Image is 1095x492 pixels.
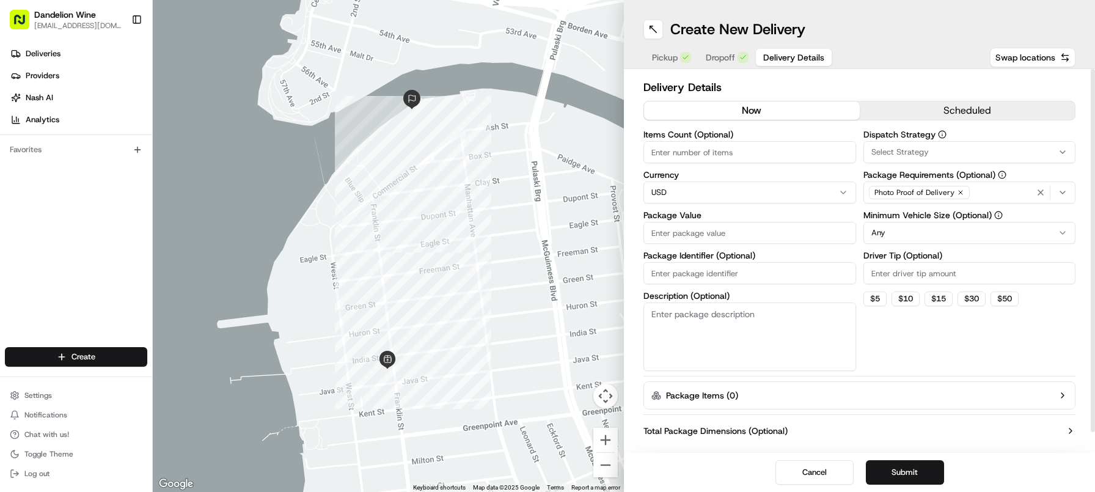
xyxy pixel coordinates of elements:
[643,211,856,219] label: Package Value
[26,70,59,81] span: Providers
[593,384,618,408] button: Map camera controls
[995,51,1055,64] span: Swap locations
[103,274,113,284] div: 💻
[593,428,618,452] button: Zoom in
[866,460,944,485] button: Submit
[86,302,148,312] a: Powered byPylon
[26,92,53,103] span: Nash AI
[763,51,824,64] span: Delivery Details
[55,128,168,138] div: We're available if you need us!
[863,141,1076,163] button: Select Strategy
[24,469,49,479] span: Log out
[593,453,618,477] button: Zoom out
[34,9,96,21] button: Dandelion Wine
[26,48,60,59] span: Deliveries
[666,389,738,402] label: Package Items ( 0 )
[24,273,93,285] span: Knowledge Base
[652,51,678,64] span: Pickup
[643,130,856,139] label: Items Count (Optional)
[775,460,854,485] button: Cancel
[12,158,82,168] div: Past conversations
[139,222,164,232] span: [DATE]
[5,44,152,64] a: Deliveries
[643,79,1075,96] h2: Delivery Details
[938,130,947,139] button: Dispatch Strategy
[38,189,130,199] span: Wisdom [PERSON_NAME]
[874,188,954,197] span: Photo Proof of Delivery
[12,210,32,234] img: Wisdom Oko
[12,116,34,138] img: 1736555255976-a54dd68f-1ca7-489b-9aae-adbdc363a1c4
[12,48,222,68] p: Welcome 👋
[24,430,69,439] span: Chat with us!
[5,426,147,443] button: Chat with us!
[5,406,147,424] button: Notifications
[643,141,856,163] input: Enter number of items
[34,21,122,31] button: [EMAIL_ADDRESS][DOMAIN_NAME]
[643,425,1075,437] button: Total Package Dimensions (Optional)
[24,189,34,199] img: 1736555255976-a54dd68f-1ca7-489b-9aae-adbdc363a1c4
[24,391,52,400] span: Settings
[12,177,32,201] img: Wisdom Oko
[706,51,735,64] span: Dropoff
[643,381,1075,409] button: Package Items (0)
[990,48,1075,67] button: Swap locations
[863,130,1076,139] label: Dispatch Strategy
[571,484,620,491] a: Report a map error
[122,303,148,312] span: Pylon
[32,78,202,91] input: Clear
[670,20,805,39] h1: Create New Delivery
[925,292,953,306] button: $15
[473,484,540,491] span: Map data ©2025 Google
[98,268,201,290] a: 💻API Documentation
[643,222,856,244] input: Enter package value
[189,156,222,171] button: See all
[24,449,73,459] span: Toggle Theme
[55,116,200,128] div: Start new chat
[12,274,22,284] div: 📗
[863,292,887,306] button: $5
[133,189,137,199] span: •
[5,110,152,130] a: Analytics
[38,222,130,232] span: Wisdom [PERSON_NAME]
[643,262,856,284] input: Enter package identifier
[156,476,196,492] a: Open this area in Google Maps (opens a new window)
[26,114,59,125] span: Analytics
[547,484,564,491] a: Terms
[644,101,860,120] button: now
[863,171,1076,179] label: Package Requirements (Optional)
[24,410,67,420] span: Notifications
[863,182,1076,204] button: Photo Proof of Delivery
[643,251,856,260] label: Package Identifier (Optional)
[24,222,34,232] img: 1736555255976-a54dd68f-1ca7-489b-9aae-adbdc363a1c4
[5,88,152,108] a: Nash AI
[5,387,147,404] button: Settings
[5,140,147,160] div: Favorites
[156,476,196,492] img: Google
[7,268,98,290] a: 📗Knowledge Base
[71,351,95,362] span: Create
[863,211,1076,219] label: Minimum Vehicle Size (Optional)
[12,12,37,36] img: Nash
[5,5,126,34] button: Dandelion Wine[EMAIL_ADDRESS][DOMAIN_NAME]
[643,425,788,437] label: Total Package Dimensions (Optional)
[5,347,147,367] button: Create
[5,446,147,463] button: Toggle Theme
[958,292,986,306] button: $30
[5,465,147,482] button: Log out
[5,66,152,86] a: Providers
[998,171,1006,179] button: Package Requirements (Optional)
[643,292,856,300] label: Description (Optional)
[208,120,222,134] button: Start new chat
[871,147,929,158] span: Select Strategy
[133,222,137,232] span: •
[994,211,1003,219] button: Minimum Vehicle Size (Optional)
[115,273,196,285] span: API Documentation
[26,116,48,138] img: 8571987876998_91fb9ceb93ad5c398215_72.jpg
[991,292,1019,306] button: $50
[892,292,920,306] button: $10
[139,189,164,199] span: [DATE]
[643,171,856,179] label: Currency
[860,101,1075,120] button: scheduled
